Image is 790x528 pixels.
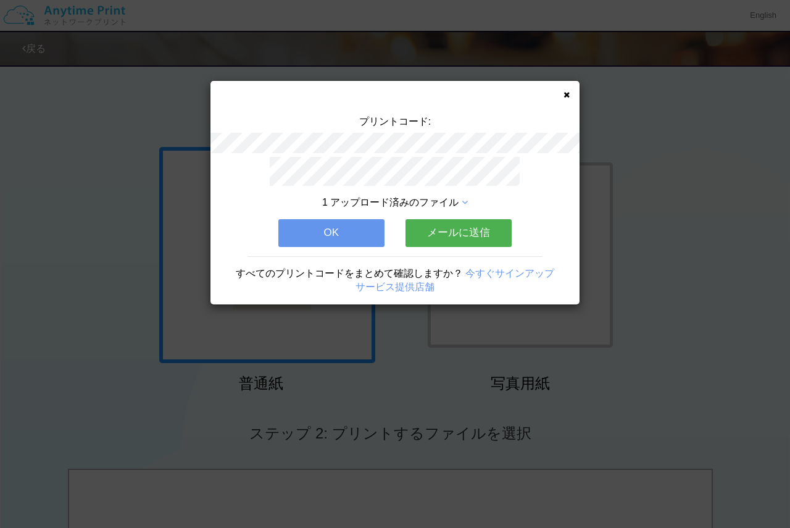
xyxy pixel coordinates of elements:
button: メールに送信 [405,219,512,246]
span: プリントコード: [359,116,431,127]
span: すべてのプリントコードをまとめて確認しますか？ [236,268,463,279]
a: 今すぐサインアップ [465,268,554,279]
span: 1 アップロード済みのファイル [322,197,459,207]
button: OK [278,219,385,246]
a: サービス提供店舗 [355,282,434,292]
